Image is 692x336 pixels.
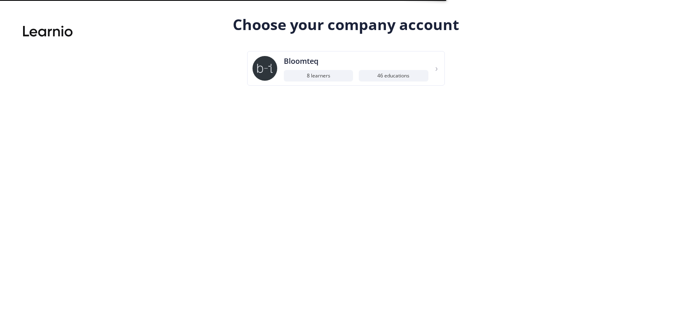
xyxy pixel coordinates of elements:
[284,56,428,67] div: Bloomteq
[252,56,277,81] img: flzwjxk1euomptjh0wwo.jpg
[284,70,353,82] div: 8 Learners
[23,23,72,40] img: Learnio.svg
[233,15,459,35] h1: Choose your company account
[359,70,428,82] div: 46 Educations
